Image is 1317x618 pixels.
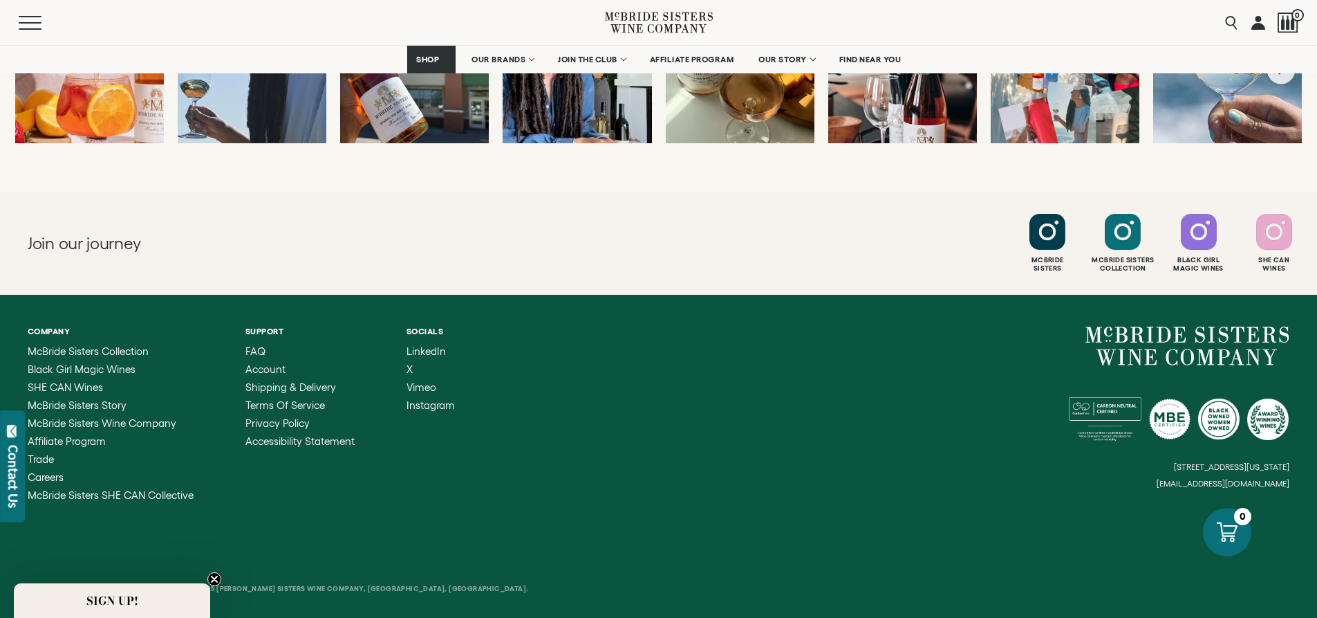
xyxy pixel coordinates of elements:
a: OUR STORY [749,46,823,73]
div: SIGN UP!Close teaser [14,583,210,618]
span: LinkedIn [407,345,446,357]
a: Follow McBride Sisters on Instagram McbrideSisters [1011,214,1083,273]
a: Privacy Policy [245,418,355,429]
a: Trade [28,454,194,465]
h2: Join our journey [28,233,595,255]
a: McBride Sisters SHE CAN Collective [28,490,194,501]
span: McBride Sisters Collection [28,345,149,357]
div: 0 [1234,508,1251,525]
span: McBride Sisters Story [28,399,127,411]
span: OUR STORY [758,55,807,64]
span: OUR BRANDS [471,55,525,64]
a: Follow McBride Sisters Collection on Instagram Mcbride SistersCollection [1087,214,1159,273]
span: SHOP [416,55,440,64]
a: FAQ [245,346,355,357]
a: McBride Sisters Story [28,400,194,411]
span: Trade [28,453,54,465]
a: McBride Sisters Wine Company [28,418,194,429]
a: X [407,364,455,375]
span: AFFILIATE PROGRAM [650,55,734,64]
span: Careers [28,471,64,483]
small: [EMAIL_ADDRESS][DOMAIN_NAME] [1157,479,1289,489]
a: McBride Sisters Wine Company [1085,327,1289,365]
a: Follow SHE CAN Wines on Instagram She CanWines [1238,214,1310,273]
button: Mobile Menu Trigger [19,16,68,30]
a: JOIN THE CLUB [549,46,634,73]
a: LinkedIn [407,346,455,357]
a: Affiliate Program [28,436,194,447]
span: Affiliate Program [28,435,106,447]
span: McBride Sisters Wine Company [28,417,176,429]
div: Mcbride Sisters [1011,256,1083,273]
a: FIND NEAR YOU [830,46,910,73]
span: FAQ [245,345,265,357]
a: AFFILIATE PROGRAM [641,46,743,73]
a: OUR BRANDS [463,46,542,73]
span: FIND NEAR YOU [839,55,902,64]
a: Vimeo [407,382,455,393]
a: Accessibility Statement [245,436,355,447]
span: Instagram [407,399,455,411]
span: Black Girl Magic Wines [28,363,136,375]
a: Terms of Service [245,400,355,411]
a: Black Girl Magic Wines [28,364,194,375]
span: SHE CAN Wines [28,381,103,393]
a: Instagram [407,400,455,411]
small: [STREET_ADDRESS][US_STATE] [1174,462,1289,471]
a: SHOP [407,46,456,73]
div: Contact Us [6,445,20,508]
span: Shipping & Delivery [245,381,336,393]
span: Accessibility Statement [245,435,355,447]
span: McBride Sisters SHE CAN Collective [28,489,194,501]
a: Shipping & Delivery [245,382,355,393]
button: Close teaser [207,572,221,586]
span: Account [245,363,286,375]
div: Black Girl Magic Wines [1163,256,1235,273]
span: Terms of Service [245,399,325,411]
a: Follow Black Girl Magic Wines on Instagram Black GirlMagic Wines [1163,214,1235,273]
span: SIGN UP! [86,592,138,609]
div: She Can Wines [1238,256,1310,273]
span: Enjoy Responsibly. ©2025 [PERSON_NAME] Sisters Wine Company, [GEOGRAPHIC_DATA], [GEOGRAPHIC_DATA]. [118,585,528,592]
span: Vimeo [407,381,436,393]
div: Mcbride Sisters Collection [1087,256,1159,273]
a: SHE CAN Wines [28,382,194,393]
span: X [407,363,413,375]
a: Careers [28,472,194,483]
a: Account [245,364,355,375]
span: JOIN THE CLUB [558,55,617,64]
span: 0 [1291,9,1304,21]
span: Privacy Policy [245,417,310,429]
a: McBride Sisters Collection [28,346,194,357]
